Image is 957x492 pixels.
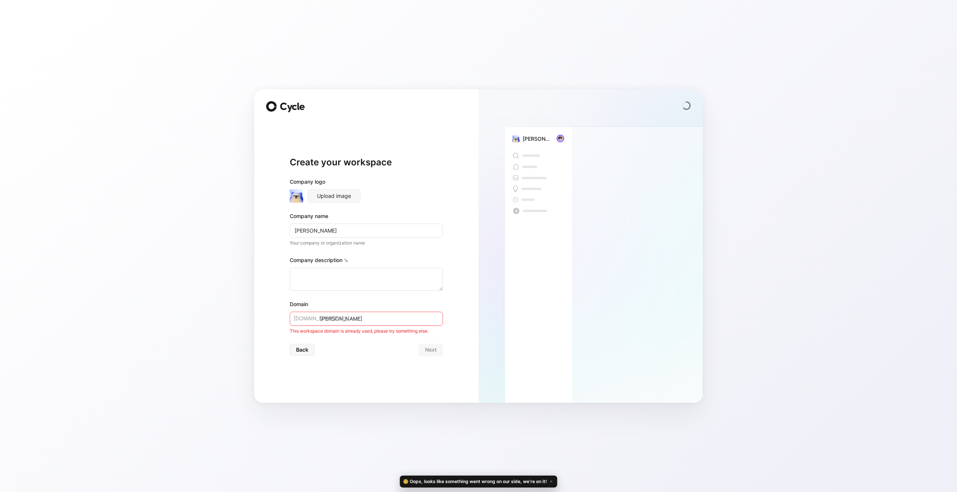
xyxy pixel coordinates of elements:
[290,177,443,189] div: Company logo
[400,476,557,488] div: 🧐 Oops, looks like something went wrong on our side, we’re on it!
[290,327,443,335] div: This workspace domain is already used, please try something else.
[290,256,443,268] div: Company description
[290,239,443,247] p: Your company or organization name
[317,191,351,200] span: Upload image
[557,136,563,141] img: avatar
[290,189,303,203] img: alan.eu
[290,212,443,221] div: Company name
[290,156,443,168] h1: Create your workspace
[290,344,315,356] button: Back
[293,314,350,323] span: [DOMAIN_NAME][URL]
[290,224,443,238] input: Example
[523,134,550,143] div: [PERSON_NAME]
[512,135,520,143] img: alan.eu
[296,345,308,354] span: Back
[290,300,443,309] div: Domain
[308,189,360,203] button: Upload image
